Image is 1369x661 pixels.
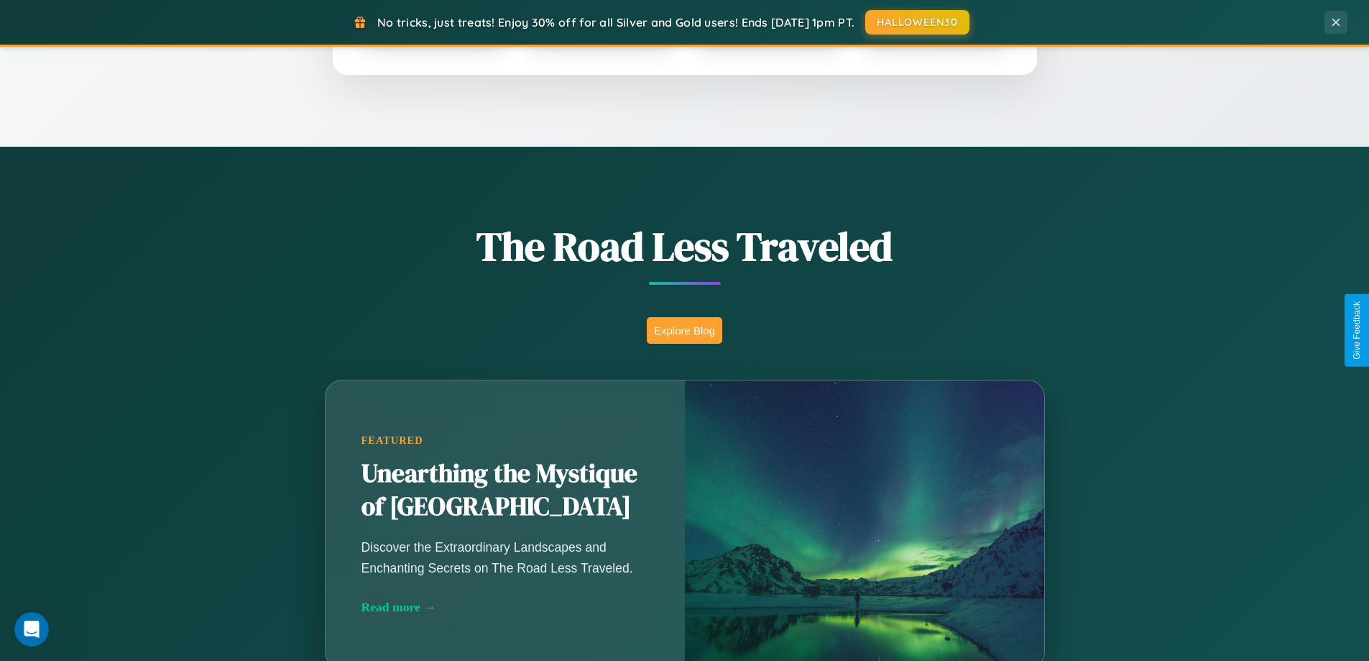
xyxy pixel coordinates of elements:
h2: Unearthing the Mystique of [GEOGRAPHIC_DATA] [361,457,649,524]
button: HALLOWEEN30 [865,10,969,35]
span: No tricks, just treats! Enjoy 30% off for all Silver and Gold users! Ends [DATE] 1pm PT. [377,15,854,29]
h1: The Road Less Traveled [254,219,1116,274]
button: Explore Blog [647,317,722,344]
div: Give Feedback [1352,301,1362,360]
p: Discover the Extraordinary Landscapes and Enchanting Secrets on The Road Less Traveled. [361,537,649,578]
div: Read more → [361,600,649,615]
div: Featured [361,434,649,447]
iframe: Intercom live chat [14,612,49,647]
